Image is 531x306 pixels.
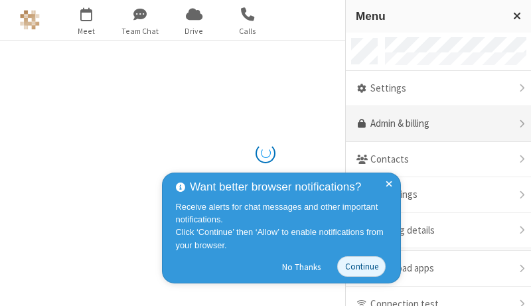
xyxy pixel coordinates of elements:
[62,25,112,37] span: Meet
[20,10,40,30] img: Astra
[356,10,501,23] h3: Menu
[346,213,531,249] div: Meeting details
[346,142,531,178] div: Contacts
[346,177,531,213] div: Recordings
[223,25,273,37] span: Calls
[346,251,531,287] div: Download apps
[169,25,219,37] span: Drive
[275,256,328,277] button: No Thanks
[190,179,361,196] span: Want better browser notifications?
[346,106,531,142] a: Admin & billing
[346,71,531,107] div: Settings
[337,256,386,277] button: Continue
[176,200,391,252] div: Receive alerts for chat messages and other important notifications. Click ‘Continue’ then ‘Allow’...
[115,25,165,37] span: Team Chat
